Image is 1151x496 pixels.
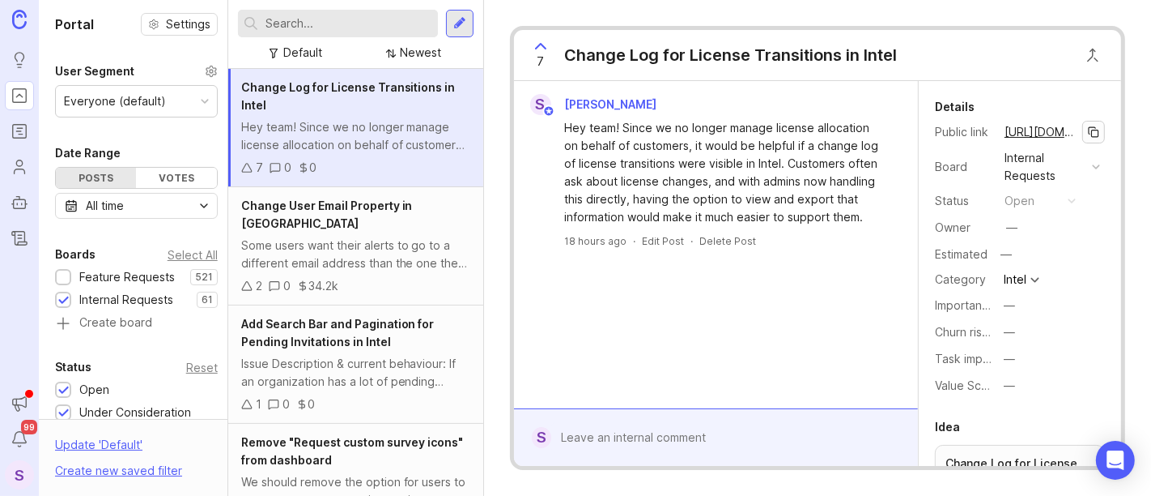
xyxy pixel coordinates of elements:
[1004,377,1015,395] div: —
[166,16,210,32] span: Settings
[1004,192,1034,210] div: open
[935,97,975,117] div: Details
[256,396,261,413] div: 1
[256,159,263,177] div: 7
[64,92,166,110] div: Everyone (default)
[634,234,636,248] div: ·
[565,234,627,248] a: 18 hours ago
[1077,39,1109,71] button: Close button
[5,152,34,182] a: Users
[5,188,34,217] a: Autopilot
[5,45,34,75] a: Ideas
[5,460,34,490] button: S
[241,80,456,112] span: Change Log for License Transitions in Intel
[55,317,218,331] a: Create board
[256,277,262,295] div: 2
[935,378,997,392] label: Value Scale
[935,249,987,260] div: Estimated
[141,13,218,36] button: Settings
[283,44,322,62] div: Default
[284,159,291,177] div: 0
[532,427,552,448] div: S
[565,119,886,226] div: Hey team! Since we no longer manage license allocation on behalf of customers, it would be helpfu...
[1082,121,1105,143] button: copy icon
[542,105,554,118] img: member badge
[55,143,121,163] div: Date Range
[1096,441,1135,480] div: Open Intercom Messenger
[55,357,91,377] div: Status
[86,197,124,215] div: All time
[935,417,960,437] div: Idea
[691,234,694,248] div: ·
[241,317,435,348] span: Add Search Bar and Pagination for Pending Invitations in Intel
[5,389,34,418] button: Announcements
[5,117,34,146] a: Roadmaps
[282,396,290,413] div: 0
[935,219,992,237] div: Owner
[79,291,173,309] div: Internal Requests
[308,277,338,295] div: 34.2k
[1004,323,1015,341] div: —
[136,168,216,188] div: Votes
[935,192,992,210] div: Status
[241,237,470,272] div: Some users want their alerts to go to a different email address than the one they are using in Co...
[55,436,142,462] div: Update ' Default '
[700,234,757,248] div: Delete Post
[55,62,134,81] div: User Segment
[265,15,431,32] input: Search...
[309,159,316,177] div: 0
[241,355,470,391] div: Issue Description & current behaviour: If an organization has a lot of pending users, there is no...
[241,435,464,467] span: Remove "Request custom survey icons" from dashboard
[283,277,291,295] div: 0
[945,455,1094,488] p: Change Log for License Transitions in Intel
[79,268,175,286] div: Feature Requests
[935,325,995,339] label: Churn risk?
[308,396,315,413] div: 0
[228,69,483,187] a: Change Log for License Transitions in IntelHey team! Since we no longer manage license allocation...
[565,97,657,111] span: [PERSON_NAME]
[935,298,996,312] label: Importance
[643,234,685,248] div: Edit Post
[241,118,470,154] div: Hey team! Since we no longer manage license allocation on behalf of customers, it would be helpfu...
[530,94,551,115] div: S
[400,44,441,62] div: Newest
[935,352,1000,366] label: Task impact
[168,250,218,259] div: Select All
[195,271,213,284] p: 521
[55,462,182,480] div: Create new saved filter
[935,123,992,141] div: Public link
[79,404,191,421] div: Under Consideration
[520,94,670,115] a: S[PERSON_NAME]
[1004,297,1015,314] div: —
[186,363,218,372] div: Reset
[55,15,94,34] h1: Portal
[935,271,992,289] div: Category
[228,306,483,424] a: Add Search Bar and Pagination for Pending Invitations in IntelIssue Description & current behavio...
[21,420,37,434] span: 99
[55,245,96,264] div: Boards
[935,158,992,176] div: Board
[1004,350,1015,368] div: —
[79,381,109,399] div: Open
[996,244,1017,265] div: —
[241,199,413,230] span: Change User Email Property in [GEOGRAPHIC_DATA]
[1006,219,1017,237] div: —
[191,199,217,212] svg: toggle icon
[1004,274,1026,285] div: Intel
[5,425,34,454] button: Notifications
[1004,149,1085,185] div: Internal Requests
[5,224,34,253] a: Changelog
[202,293,213,306] p: 61
[12,10,27,28] img: Canny Home
[1000,122,1082,143] a: [URL][DOMAIN_NAME]
[56,168,136,188] div: Posts
[565,44,898,66] div: Change Log for License Transitions in Intel
[537,53,544,71] span: 7
[228,187,483,306] a: Change User Email Property in [GEOGRAPHIC_DATA]Some users want their alerts to go to a different ...
[5,81,34,110] a: Portal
